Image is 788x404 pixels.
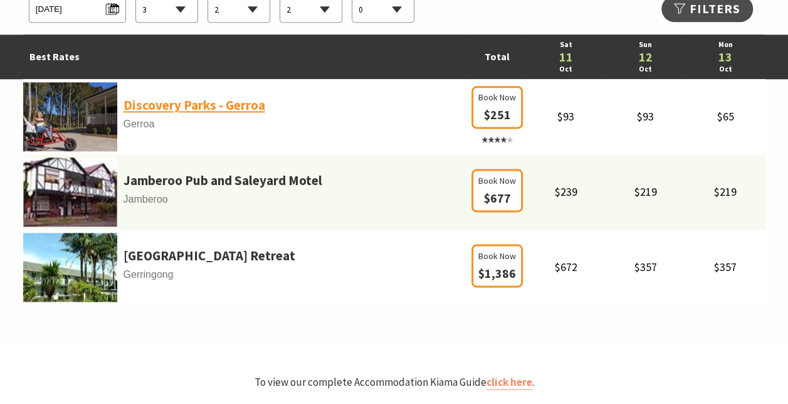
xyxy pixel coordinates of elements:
img: Footballa.jpg [23,157,117,226]
span: $251 [483,107,510,122]
span: $1,386 [478,265,516,281]
span: Gerroa [23,116,468,132]
a: Sat [532,39,599,51]
a: [GEOGRAPHIC_DATA] Retreat [123,245,295,267]
a: Book Now $1,386 [471,268,523,280]
span: $219 [714,184,737,199]
a: Book Now $677 [471,193,523,205]
a: 13 [691,51,759,63]
span: Gerringong [23,267,468,283]
span: $93 [637,109,654,124]
p: To view our complete Accommodation Kiama Guide . [23,374,765,391]
a: Jamberoo Pub and Saleyard Motel [123,170,322,191]
img: 341233-primary-1e441c39-47ed-43bc-a084-13db65cabecb.jpg [23,82,117,151]
td: Best Rates [23,35,468,79]
a: Sun [612,39,679,51]
span: $239 [554,184,577,199]
td: Total [468,35,526,79]
a: 12 [612,51,679,63]
a: Oct [612,63,679,75]
span: $677 [483,190,510,206]
span: Book Now [478,249,516,263]
span: Book Now [478,174,516,188]
span: $93 [557,109,574,124]
a: Oct [691,63,759,75]
span: Jamberoo [23,191,468,208]
span: $672 [554,260,577,274]
a: click here [486,375,532,390]
span: $357 [714,260,737,274]
span: Book Now [478,90,516,104]
img: parkridgea.jpg [23,233,117,302]
a: Discovery Parks - Gerroa [123,95,265,116]
span: $65 [717,109,733,124]
a: Book Now $251 [471,109,523,146]
span: $219 [634,184,657,199]
a: Oct [532,63,599,75]
a: Mon [691,39,759,51]
a: 11 [532,51,599,63]
span: $357 [634,260,657,274]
